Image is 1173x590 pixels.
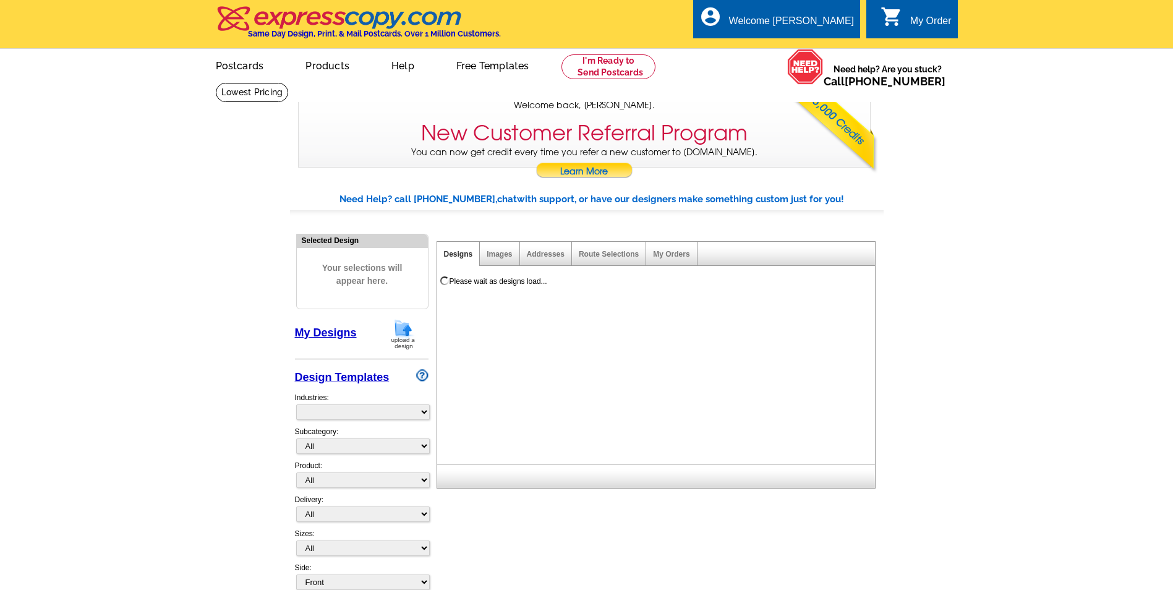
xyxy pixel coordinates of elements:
[216,15,501,38] a: Same Day Design, Print, & Mail Postcards. Over 1 Million Customers.
[910,15,952,33] div: My Order
[845,75,945,88] a: [PHONE_NUMBER]
[579,250,639,259] a: Route Selections
[527,250,565,259] a: Addresses
[535,163,633,181] a: Learn More
[653,250,689,259] a: My Orders
[824,63,952,88] span: Need help? Are you stuck?
[295,386,429,426] div: Industries:
[437,50,549,79] a: Free Templates
[339,192,884,207] div: Need Help? call [PHONE_NUMBER], with support, or have our designers make something custom just fo...
[416,369,429,382] img: design-wizard-help-icon.png
[295,371,390,383] a: Design Templates
[295,327,357,339] a: My Designs
[295,494,429,528] div: Delivery:
[299,146,870,181] p: You can now get credit every time you refer a new customer to [DOMAIN_NAME].
[824,75,945,88] span: Call
[881,14,952,29] a: shopping_cart My Order
[295,528,429,562] div: Sizes:
[699,6,722,28] i: account_circle
[497,194,517,205] span: chat
[295,460,429,494] div: Product:
[297,234,428,246] div: Selected Design
[729,15,854,33] div: Welcome [PERSON_NAME]
[444,250,473,259] a: Designs
[248,29,501,38] h4: Same Day Design, Print, & Mail Postcards. Over 1 Million Customers.
[295,426,429,460] div: Subcategory:
[514,99,655,112] span: Welcome back, [PERSON_NAME].
[372,50,434,79] a: Help
[306,249,419,300] span: Your selections will appear here.
[196,50,284,79] a: Postcards
[881,6,903,28] i: shopping_cart
[787,49,824,85] img: help
[387,319,419,350] img: upload-design
[450,276,547,287] div: Please wait as designs load...
[286,50,369,79] a: Products
[421,121,748,146] h3: New Customer Referral Program
[440,276,450,286] img: loading...
[487,250,512,259] a: Images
